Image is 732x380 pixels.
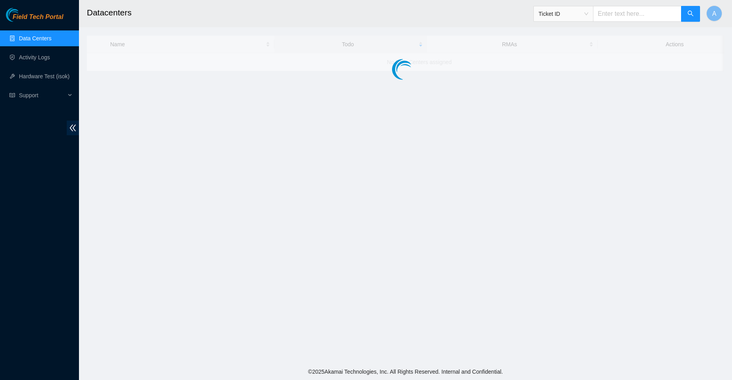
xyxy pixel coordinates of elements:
a: Akamai TechnologiesField Tech Portal [6,14,63,25]
span: double-left [67,121,79,135]
button: search [681,6,700,22]
footer: © 2025 Akamai Technologies, Inc. All Rights Reserved. Internal and Confidential. [79,363,732,380]
button: A [706,6,722,21]
span: Ticket ID [539,8,588,20]
a: Data Centers [19,35,51,42]
img: Akamai Technologies [6,8,40,22]
span: search [687,10,694,18]
span: Support [19,87,66,103]
span: Field Tech Portal [13,13,63,21]
span: read [9,93,15,98]
span: A [712,9,717,19]
a: Hardware Test (isok) [19,73,69,79]
input: Enter text here... [593,6,681,22]
a: Activity Logs [19,54,50,60]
